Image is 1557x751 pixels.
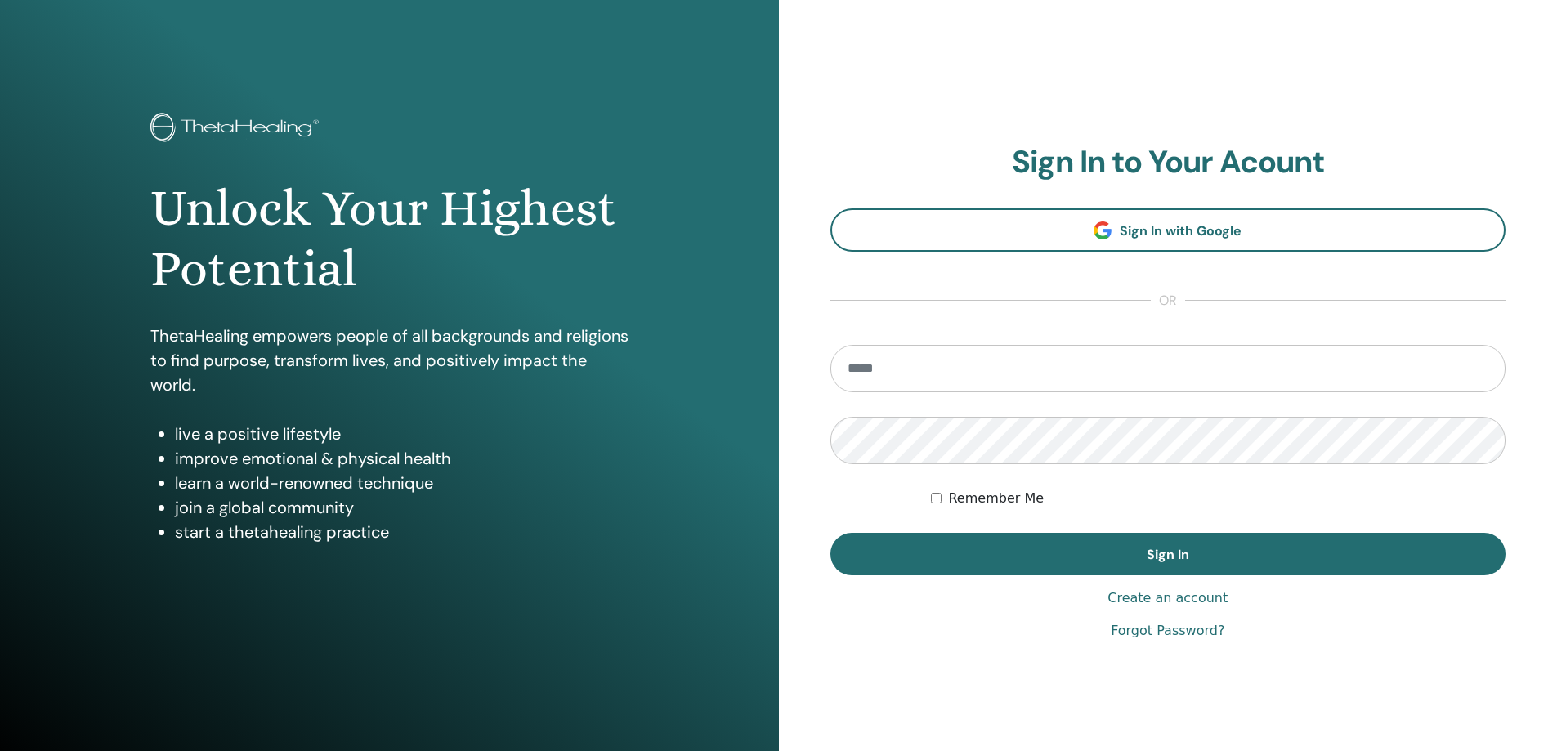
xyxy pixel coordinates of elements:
span: Sign In with Google [1120,222,1242,239]
a: Create an account [1107,588,1228,608]
label: Remember Me [948,489,1044,508]
div: Keep me authenticated indefinitely or until I manually logout [931,489,1506,508]
li: start a thetahealing practice [175,520,629,544]
li: join a global community [175,495,629,520]
a: Sign In with Google [830,208,1506,252]
button: Sign In [830,533,1506,575]
li: improve emotional & physical health [175,446,629,471]
span: Sign In [1147,546,1189,563]
a: Forgot Password? [1111,621,1224,641]
span: or [1151,291,1185,311]
li: live a positive lifestyle [175,422,629,446]
h1: Unlock Your Highest Potential [150,178,629,300]
p: ThetaHealing empowers people of all backgrounds and religions to find purpose, transform lives, a... [150,324,629,397]
h2: Sign In to Your Acount [830,144,1506,181]
li: learn a world-renowned technique [175,471,629,495]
